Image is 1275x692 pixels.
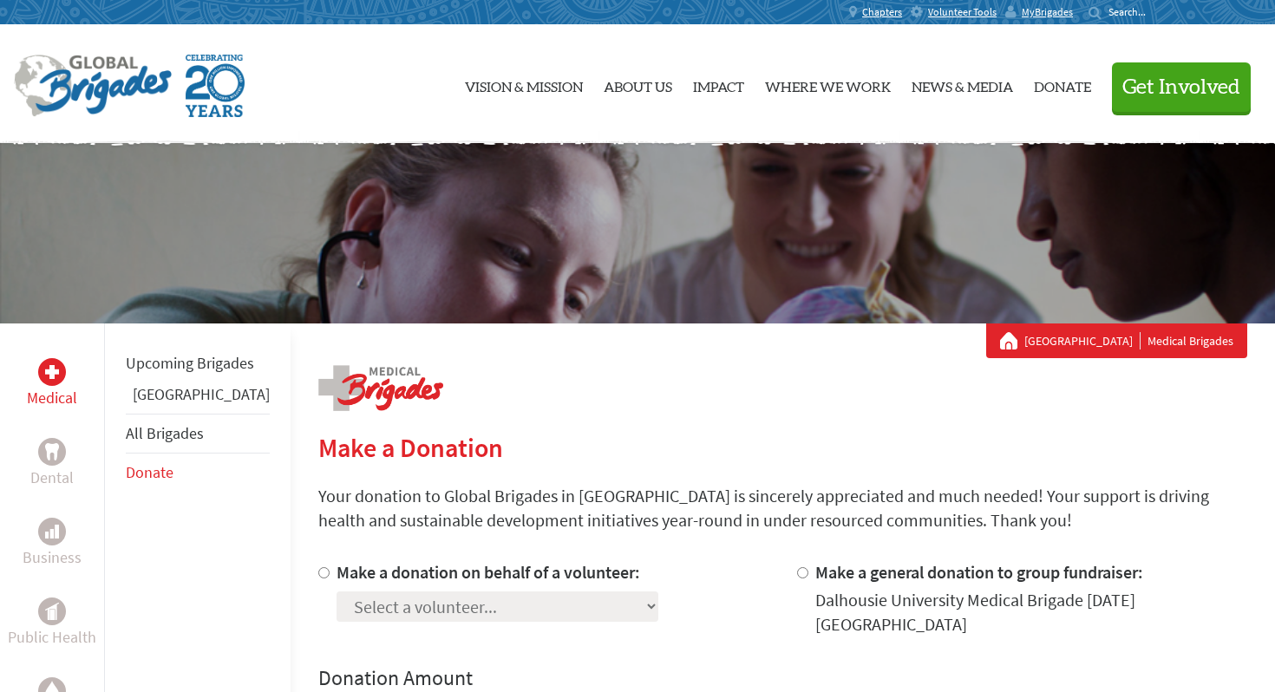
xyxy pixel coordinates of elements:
[23,545,82,570] p: Business
[1022,5,1073,19] span: MyBrigades
[318,664,1247,692] h4: Donation Amount
[928,5,997,19] span: Volunteer Tools
[186,55,245,117] img: Global Brigades Celebrating 20 Years
[38,518,66,545] div: Business
[318,484,1247,532] p: Your donation to Global Brigades in [GEOGRAPHIC_DATA] is sincerely appreciated and much needed! Y...
[8,597,96,650] a: Public HealthPublic Health
[1122,77,1240,98] span: Get Involved
[45,443,59,460] img: Dental
[8,625,96,650] p: Public Health
[1112,62,1251,112] button: Get Involved
[318,365,443,411] img: logo-medical.png
[318,432,1247,463] h2: Make a Donation
[30,438,74,490] a: DentalDental
[604,39,672,129] a: About Us
[126,423,204,443] a: All Brigades
[23,518,82,570] a: BusinessBusiness
[1024,332,1141,349] a: [GEOGRAPHIC_DATA]
[27,386,77,410] p: Medical
[337,561,640,583] label: Make a donation on behalf of a volunteer:
[126,454,270,492] li: Donate
[14,55,172,117] img: Global Brigades Logo
[765,39,891,129] a: Where We Work
[133,384,270,404] a: [GEOGRAPHIC_DATA]
[38,438,66,466] div: Dental
[126,353,254,373] a: Upcoming Brigades
[1108,5,1158,18] input: Search...
[126,414,270,454] li: All Brigades
[912,39,1013,129] a: News & Media
[126,344,270,382] li: Upcoming Brigades
[27,358,77,410] a: MedicalMedical
[38,597,66,625] div: Public Health
[693,39,744,129] a: Impact
[30,466,74,490] p: Dental
[465,39,583,129] a: Vision & Mission
[126,462,173,482] a: Donate
[45,603,59,620] img: Public Health
[815,561,1143,583] label: Make a general donation to group fundraiser:
[815,588,1248,637] div: Dalhousie University Medical Brigade [DATE] [GEOGRAPHIC_DATA]
[862,5,902,19] span: Chapters
[126,382,270,414] li: Ghana
[45,525,59,539] img: Business
[1034,39,1091,129] a: Donate
[38,358,66,386] div: Medical
[1000,332,1233,349] div: Medical Brigades
[45,365,59,379] img: Medical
